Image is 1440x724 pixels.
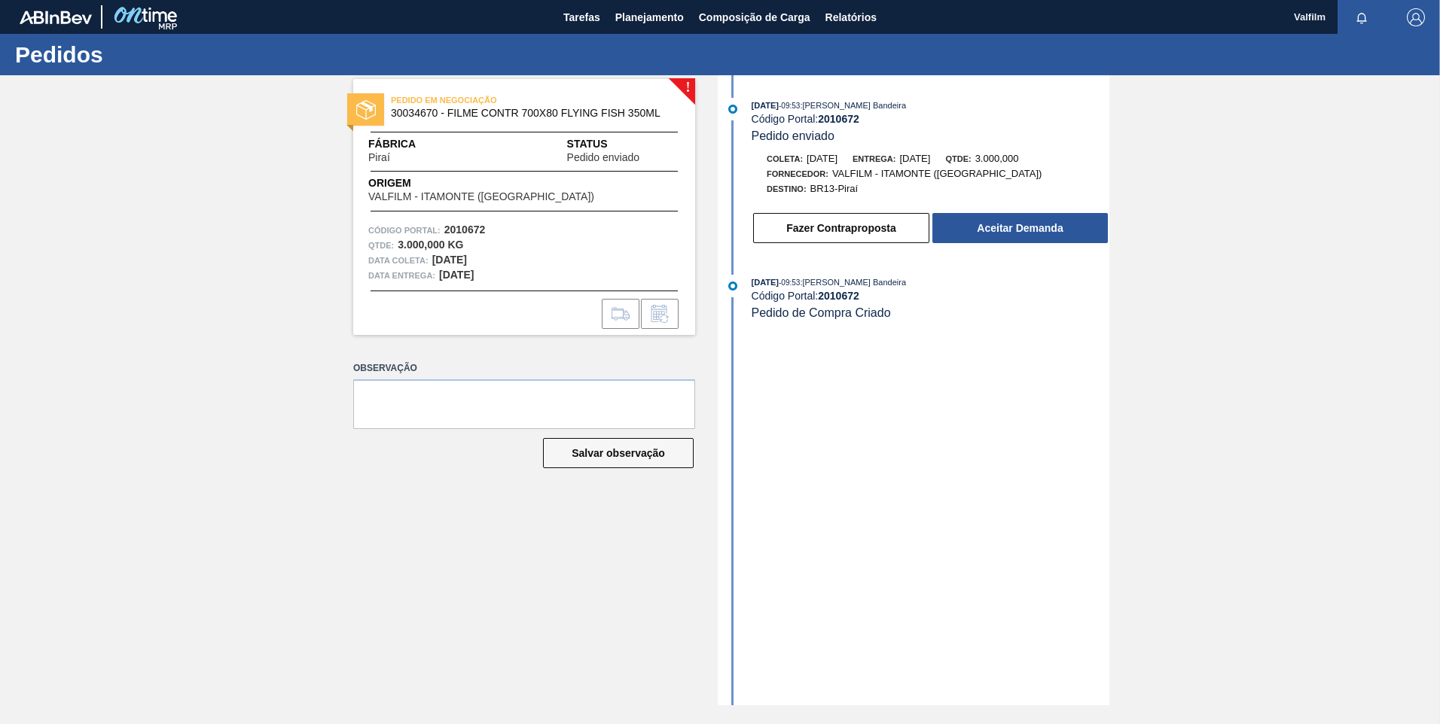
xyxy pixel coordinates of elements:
[752,101,779,110] span: [DATE]
[832,168,1042,179] span: VALFILM - ITAMONTE ([GEOGRAPHIC_DATA])
[368,223,441,238] span: Código Portal:
[767,169,828,178] span: Fornecedor:
[753,213,929,243] button: Fazer Contraproposta
[818,290,859,302] strong: 2010672
[368,191,594,202] span: VALFILM - ITAMONTE ([GEOGRAPHIC_DATA])
[800,278,906,287] span: : [PERSON_NAME] Bandeira
[699,8,810,26] span: Composição de Carga
[368,136,438,152] span: Fábrica
[752,113,1109,125] div: Código Portal:
[602,299,639,329] div: Ir para Composição de Carga
[1338,7,1386,28] button: Notificações
[368,268,435,283] span: Data entrega:
[356,100,376,120] img: status
[20,11,92,24] img: TNhmsLtSVTkK8tSr43FrP2fwEKptu5GPRR3wAAAABJRU5ErkJggg==
[779,278,800,287] span: - 09:53
[1407,8,1425,26] img: Logout
[899,153,930,164] span: [DATE]
[368,238,394,253] span: Qtde :
[567,136,680,152] span: Status
[15,46,282,63] h1: Pedidos
[752,278,779,287] span: [DATE]
[975,153,1019,164] span: 3.000,000
[945,154,971,163] span: Qtde:
[752,306,891,319] span: Pedido de Compra Criado
[543,438,694,468] button: Salvar observação
[767,184,807,193] span: Destino:
[767,154,803,163] span: Coleta:
[779,102,800,110] span: - 09:53
[368,152,390,163] span: Piraí
[853,154,895,163] span: Entrega:
[810,183,859,194] span: BR13-Piraí
[432,254,467,266] strong: [DATE]
[563,8,600,26] span: Tarefas
[800,101,906,110] span: : [PERSON_NAME] Bandeira
[368,253,429,268] span: Data coleta:
[567,152,640,163] span: Pedido enviado
[752,290,1109,302] div: Código Portal:
[398,239,463,251] strong: 3.000,000 KG
[807,153,837,164] span: [DATE]
[728,281,737,291] img: atual
[368,175,637,191] span: Origem
[825,8,877,26] span: Relatórios
[439,269,474,281] strong: [DATE]
[641,299,679,329] div: Informar alteração no pedido
[818,113,859,125] strong: 2010672
[353,357,695,379] label: Observação
[615,8,684,26] span: Planejamento
[391,108,664,119] span: 30034670 - FILME CONTR 700X80 FLYING FISH 350ML
[752,129,834,142] span: Pedido enviado
[932,213,1108,243] button: Aceitar Demanda
[391,93,602,108] span: PEDIDO EM NEGOCIAÇÃO
[728,105,737,114] img: atual
[444,224,486,236] strong: 2010672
